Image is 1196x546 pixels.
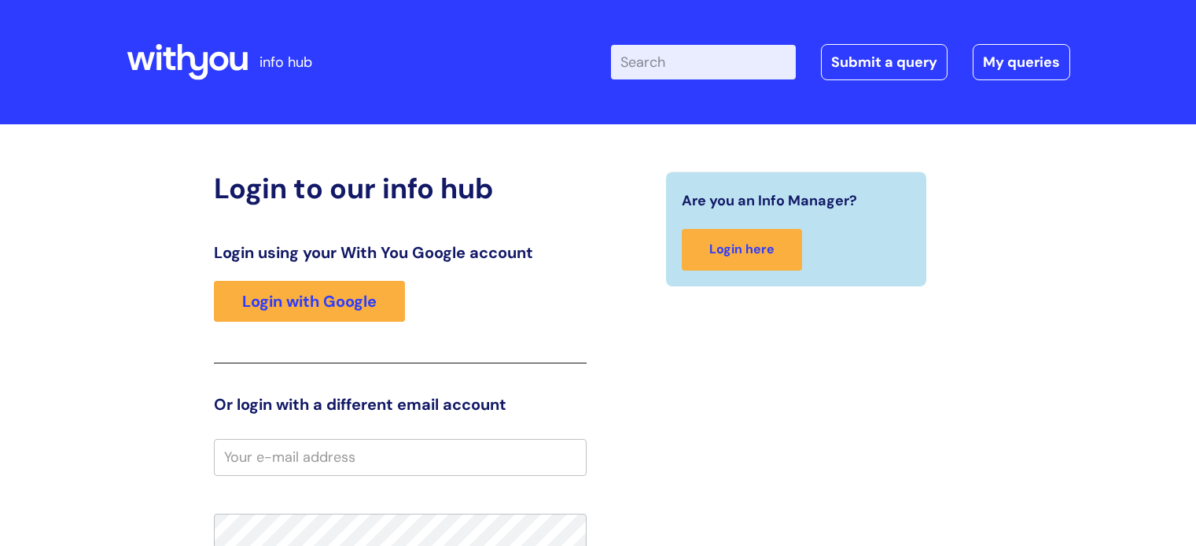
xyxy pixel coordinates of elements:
[821,44,948,80] a: Submit a query
[214,395,587,414] h3: Or login with a different email account
[682,188,857,213] span: Are you an Info Manager?
[214,172,587,205] h2: Login to our info hub
[214,243,587,262] h3: Login using your With You Google account
[214,439,587,475] input: Your e-mail address
[611,45,796,79] input: Search
[214,281,405,322] a: Login with Google
[259,50,312,75] p: info hub
[682,229,802,271] a: Login here
[973,44,1070,80] a: My queries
